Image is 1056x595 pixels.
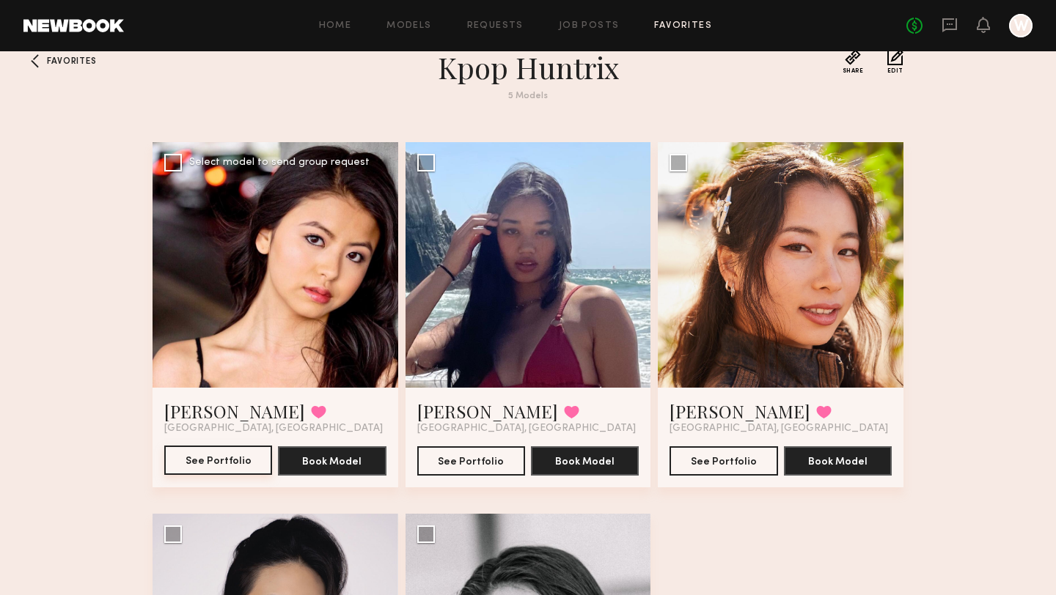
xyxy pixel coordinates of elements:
a: [PERSON_NAME] [670,399,810,423]
a: Book Model [784,454,892,467]
a: [PERSON_NAME] [164,399,305,423]
a: Job Posts [559,21,620,31]
button: See Portfolio [417,446,525,476]
a: Book Model [278,454,386,467]
button: Edit [887,49,903,74]
button: See Portfolio [670,446,777,476]
a: Requests [467,21,524,31]
a: W [1009,14,1033,37]
button: See Portfolio [164,446,272,475]
button: Book Model [531,446,639,476]
h1: Kpop Huntrix [264,49,792,86]
span: [GEOGRAPHIC_DATA], [GEOGRAPHIC_DATA] [670,423,888,435]
span: [GEOGRAPHIC_DATA], [GEOGRAPHIC_DATA] [417,423,636,435]
div: 5 Models [264,92,792,101]
span: Edit [887,68,903,74]
a: Book Model [531,454,639,467]
a: See Portfolio [164,446,272,476]
a: [PERSON_NAME] [417,399,558,423]
a: Favorites [654,21,712,31]
span: Share [843,68,864,74]
button: Book Model [278,446,386,476]
span: Favorites [47,57,96,66]
div: Select model to send group request [189,158,370,168]
a: Models [386,21,431,31]
button: Book Model [784,446,892,476]
a: Home [319,21,352,31]
a: Favorites [23,49,47,73]
span: [GEOGRAPHIC_DATA], [GEOGRAPHIC_DATA] [164,423,383,435]
button: Share [843,49,864,74]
